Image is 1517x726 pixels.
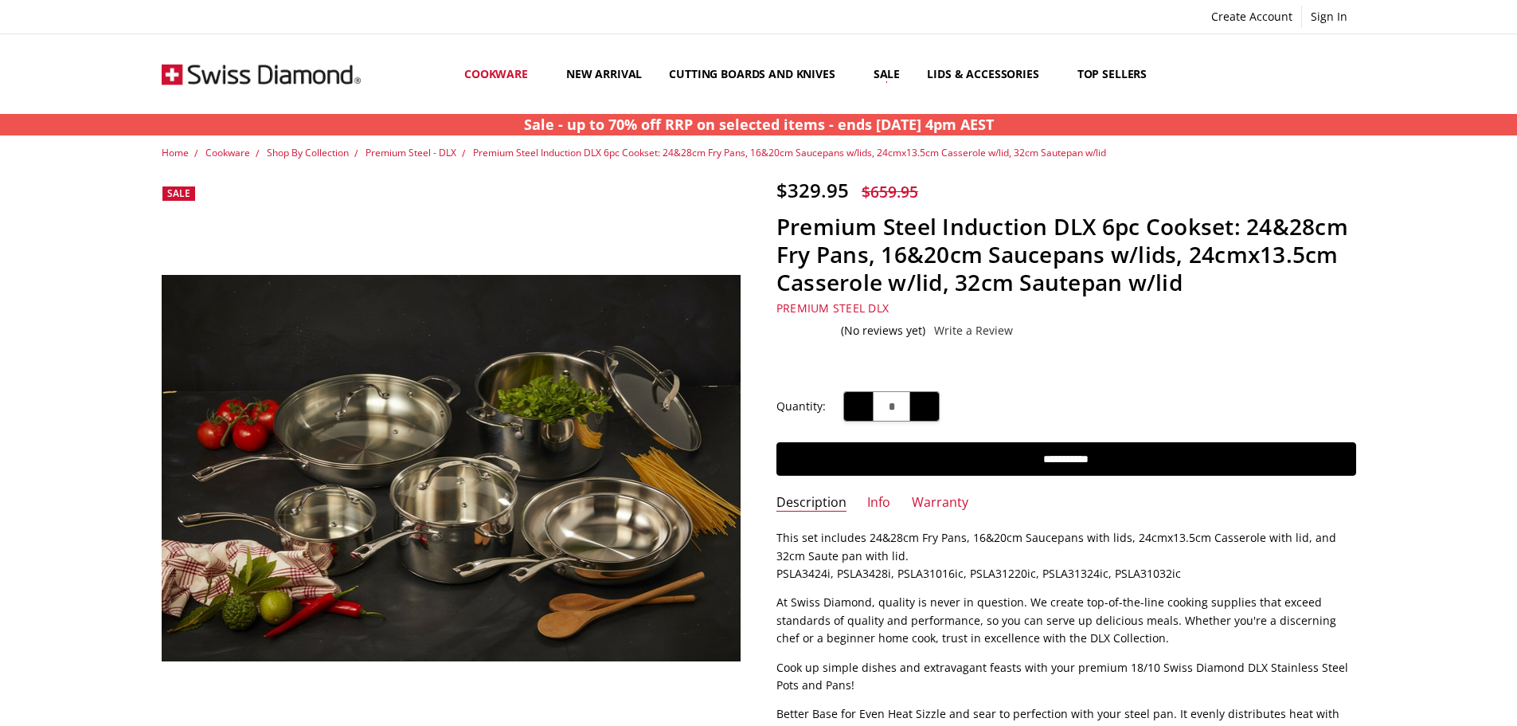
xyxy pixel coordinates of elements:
[860,38,913,109] a: Sale
[451,38,553,109] a: Cookware
[776,659,1356,695] p: Cook up simple dishes and extravagant feasts with your premium 18/10 Swiss Diamond DLX Stainless ...
[913,38,1063,109] a: Lids & Accessories
[1064,38,1160,109] a: Top Sellers
[776,494,846,512] a: Description
[366,146,456,159] a: Premium Steel - DLX
[162,146,189,159] a: Home
[776,300,889,316] a: Premium Steel DLX
[267,146,349,159] a: Shop By Collection
[655,38,860,109] a: Cutting boards and knives
[776,177,849,203] span: $329.95
[473,146,1106,159] a: Premium Steel Induction DLX 6pc Cookset: 24&28cm Fry Pans, 16&20cm Saucepans w/lids, 24cmx13.5cm ...
[862,181,918,202] span: $659.95
[553,38,655,109] a: New arrival
[1202,6,1301,28] a: Create Account
[776,398,826,415] label: Quantity:
[162,34,361,114] img: Free Shipping On Every Order
[162,275,741,661] img: Premium Steel DLX 6 pc cookware set
[524,115,994,134] strong: Sale - up to 70% off RRP on selected items - ends [DATE] 4pm AEST
[867,494,890,512] a: Info
[1302,6,1356,28] a: Sign In
[167,186,190,200] span: Sale
[776,594,1356,647] p: At Swiss Diamond, quality is never in question. We create top-of-the-line cooking supplies that e...
[776,529,1356,583] p: This set includes 24&28cm Fry Pans, 16&20cm Saucepans with lids, 24cmx13.5cm Casserole with lid, ...
[776,213,1356,296] h1: Premium Steel Induction DLX 6pc Cookset: 24&28cm Fry Pans, 16&20cm Saucepans w/lids, 24cmx13.5cm ...
[205,146,250,159] a: Cookware
[841,324,925,337] span: (No reviews yet)
[912,494,968,512] a: Warranty
[934,324,1013,337] a: Write a Review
